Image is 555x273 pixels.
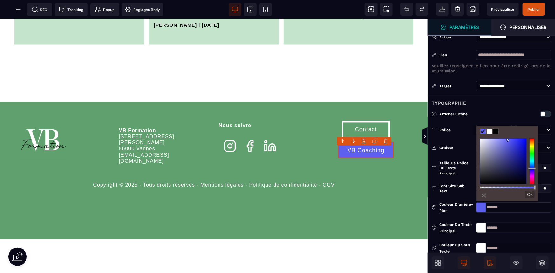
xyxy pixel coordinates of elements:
span: Afficher le mobile [484,256,496,269]
button: VB Coaching [338,123,394,139]
div: Typographie [428,95,555,107]
b: Nous suivre [219,104,252,109]
strong: Personnaliser [510,25,546,30]
span: Nettoyage [451,3,464,16]
span: Code de suivi [55,3,88,16]
b: VB Formation [119,109,156,114]
button: Contact [342,102,390,119]
span: Enregistrer le contenu [523,3,545,16]
div: Graisse [439,145,473,151]
span: SEO [32,6,48,13]
span: Métadata SEO [27,3,52,16]
span: Favicon [122,3,163,16]
span: Créer une alerte modale [90,3,119,16]
span: Voir les composants [365,3,378,16]
span: rgb(0, 0, 0) [493,129,499,134]
p: Veuillez renseigner le lien pour être redirigé lors de la soumission. [432,63,551,73]
span: Voir mobile [259,3,272,16]
span: Voir tablette [244,3,257,16]
span: Ouvrir le gestionnaire de styles [428,19,491,36]
span: Ouvrir le gestionnaire de styles [491,19,555,36]
span: rgb(93, 95, 239) [480,129,486,134]
div: Couleur d'arrière-plan [439,201,473,214]
span: Rétablir [416,3,428,16]
span: Taille de police du texte principal [439,160,473,176]
span: Aperçu [487,3,519,16]
b: [PERSON_NAME] l [DATE] [154,4,219,9]
div: Action [439,34,473,40]
span: rgb(255, 255, 255) [487,129,492,134]
a: ⨯ [480,190,488,201]
p: Afficher l'icône [432,111,511,117]
button: Ok [525,191,535,198]
span: Ouvrir les calques [536,256,549,269]
div: Couleur du sous texte [439,242,473,255]
span: Afficher le desktop [458,256,470,269]
span: Publier [527,7,540,12]
span: Prévisualiser [491,7,515,12]
div: Target [432,83,473,89]
span: Enregistrer [467,3,479,16]
img: 86a4aa658127570b91344bfc39bbf4eb_Blanc_sur_fond_vert.png [19,102,68,141]
span: 56000 Vannes [119,127,155,133]
span: Font Size Sub Text [439,183,473,194]
span: Voir bureau [229,3,241,16]
strong: Paramètres [450,25,479,30]
div: Couleur du texte principal [439,222,473,234]
span: Copyright © 2025 - Tous droits réservés - Mentions légales - Politique de confidentialité - CGV [93,163,335,169]
span: Importer [436,3,449,16]
span: Masquer le bloc [510,256,523,269]
span: Défaire [400,3,413,16]
div: Lien [432,52,473,58]
span: [STREET_ADDRESS][PERSON_NAME] [119,115,174,126]
span: Popup [95,6,115,13]
span: Retour [12,3,24,16]
span: Tracking [59,6,83,13]
span: Capture d'écran [380,3,393,16]
span: [EMAIL_ADDRESS][DOMAIN_NAME] [119,133,169,145]
span: Afficher les vues [428,127,434,146]
div: Police [439,127,473,133]
span: Réglages Body [125,6,160,13]
span: Ouvrir les blocs [432,256,444,269]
